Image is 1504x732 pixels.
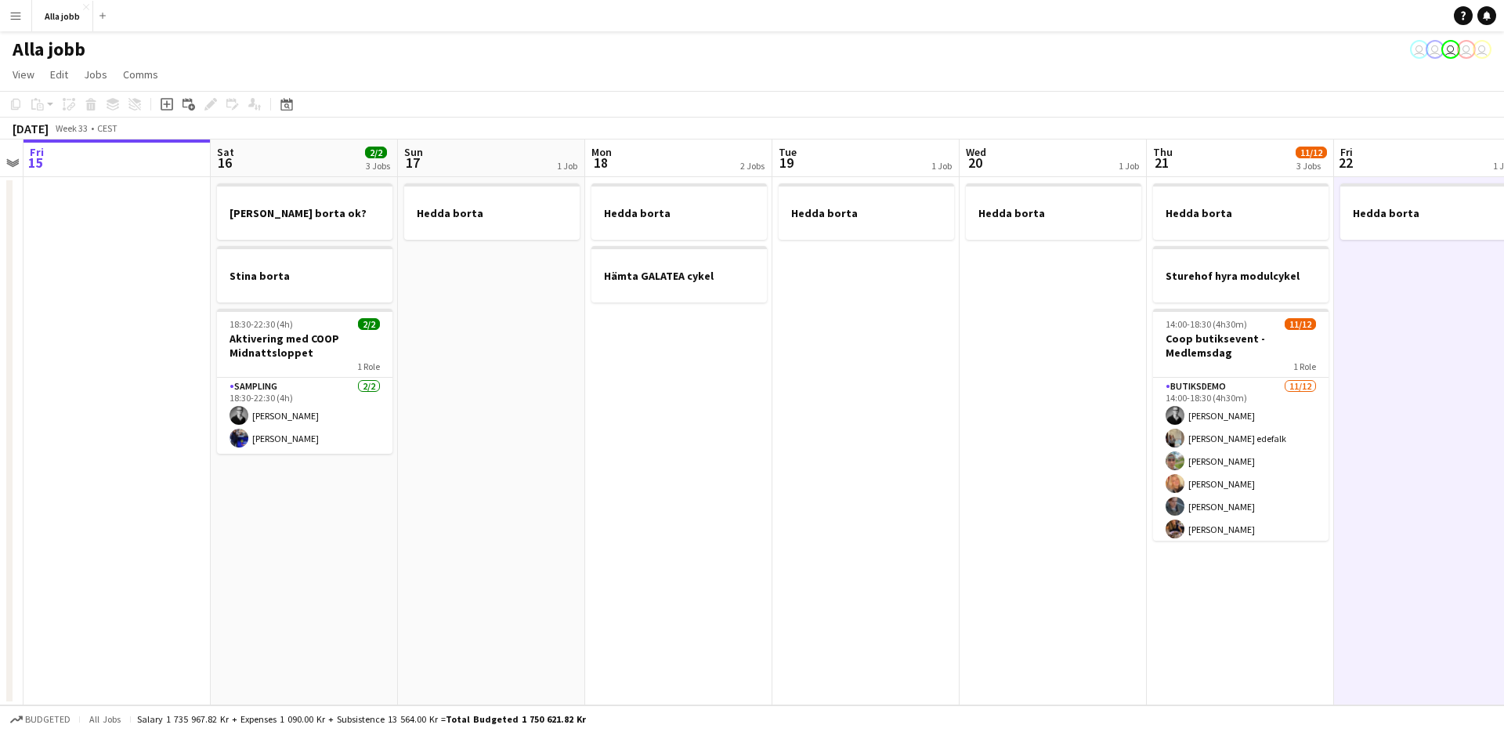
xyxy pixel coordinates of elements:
app-user-avatar: August Löfgren [1457,40,1476,59]
a: View [6,64,41,85]
button: Budgeted [8,711,73,728]
app-user-avatar: Emil Hasselberg [1441,40,1460,59]
span: All jobs [86,713,124,725]
span: Total Budgeted 1 750 621.82 kr [446,713,586,725]
div: [DATE] [13,121,49,136]
app-user-avatar: Stina Dahl [1473,40,1491,59]
div: CEST [97,122,117,134]
div: Salary 1 735 967.82 kr + Expenses 1 090.00 kr + Subsistence 13 564.00 kr = [137,713,586,725]
a: Jobs [78,64,114,85]
span: Week 33 [52,122,91,134]
span: Edit [50,67,68,82]
button: Alla jobb [32,1,93,31]
h1: Alla jobb [13,38,85,61]
span: Jobs [84,67,107,82]
a: Edit [44,64,74,85]
app-user-avatar: Hedda Lagerbielke [1410,40,1429,59]
span: Comms [123,67,158,82]
a: Comms [117,64,164,85]
span: View [13,67,34,82]
span: Budgeted [25,714,70,725]
app-user-avatar: Hedda Lagerbielke [1426,40,1444,59]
